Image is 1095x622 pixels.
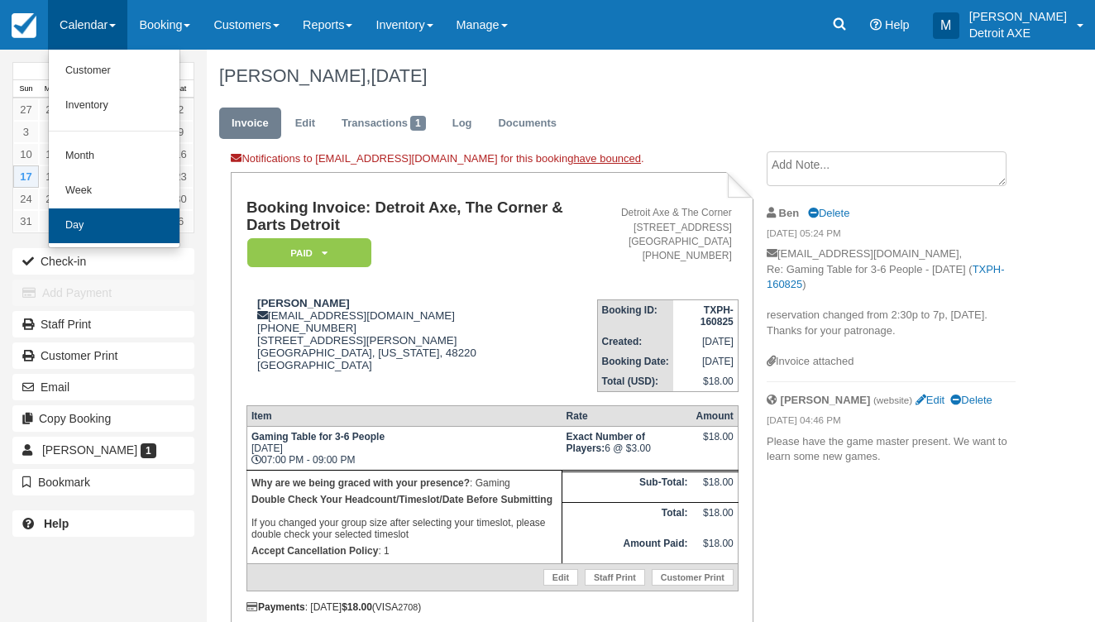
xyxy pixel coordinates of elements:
b: Help [44,517,69,530]
a: Inventory [49,89,179,123]
small: 2708 [398,602,418,612]
a: 2 [168,98,194,121]
th: Total: [562,503,692,533]
a: 6 [168,210,194,232]
th: Sun [13,80,39,98]
th: Total (USD): [597,371,673,392]
strong: Exact Number of Players [567,431,645,454]
td: [DATE] 07:00 PM - 09:00 PM [246,427,562,471]
b: Double Check Your Headcount/Timeslot/Date Before Submitting [251,494,552,505]
a: Help [12,510,194,537]
a: 31 [13,210,39,232]
td: $18.00 [691,503,738,533]
button: Add Payment [12,280,194,306]
th: Rate [562,406,692,427]
a: 4 [39,121,65,143]
a: 16 [168,143,194,165]
div: $18.00 [696,431,733,456]
strong: $18.00 [342,601,372,613]
a: Log [440,108,485,140]
strong: TXPH-160825 [701,304,734,328]
a: 25 [39,188,65,210]
a: 17 [13,165,39,188]
td: 6 @ $3.00 [562,427,692,471]
a: 23 [168,165,194,188]
p: If you changed your group size after selecting your timeslot, please double check your selected t... [251,491,557,543]
strong: [PERSON_NAME] [257,297,350,309]
th: Booking Date: [597,352,673,371]
a: Staff Print [585,569,645,586]
a: have bounced [573,152,641,165]
div: Notifications to [EMAIL_ADDRESS][DOMAIN_NAME] for this booking . [231,151,753,172]
em: [DATE] 04:46 PM [767,414,1016,432]
p: [PERSON_NAME] [969,8,1067,25]
address: Detroit Axe & The Corner [STREET_ADDRESS] [GEOGRAPHIC_DATA] [PHONE_NUMBER] [604,206,732,263]
div: [EMAIL_ADDRESS][DOMAIN_NAME] [PHONE_NUMBER] [STREET_ADDRESS][PERSON_NAME] [GEOGRAPHIC_DATA], [US_... [246,297,597,392]
a: 18 [39,165,65,188]
span: Help [885,18,910,31]
a: 3 [13,121,39,143]
a: Paid [246,237,366,268]
a: Customer Print [12,342,194,369]
p: : Gaming [251,475,557,491]
strong: Gaming Table for 3-6 People [251,431,385,443]
a: Customer Print [652,569,734,586]
td: [DATE] [673,332,738,352]
p: : 1 [251,543,557,559]
a: Documents [485,108,569,140]
a: Transactions1 [329,108,438,140]
a: [PERSON_NAME] 1 [12,437,194,463]
div: M [933,12,959,39]
td: $18.00 [691,533,738,564]
span: 1 [410,116,426,131]
small: (website) [873,395,912,405]
a: Edit [916,394,944,406]
button: Check-in [12,248,194,275]
a: Edit [543,569,578,586]
span: [DATE] [371,65,427,86]
a: 11 [39,143,65,165]
h1: [PERSON_NAME], [219,66,1016,86]
img: checkfront-main-nav-mini-logo.png [12,13,36,38]
th: Mon [39,80,65,98]
p: Please have the game master present. We want to learn some new games. [767,434,1016,465]
button: Copy Booking [12,405,194,432]
a: Edit [283,108,328,140]
a: Delete [808,207,849,219]
th: Sub-Total: [562,471,692,503]
ul: Calendar [48,50,180,248]
a: 10 [13,143,39,165]
a: 9 [168,121,194,143]
p: Detroit AXE [969,25,1067,41]
th: Sat [168,80,194,98]
a: 30 [168,188,194,210]
a: Delete [950,394,992,406]
strong: [PERSON_NAME] [781,394,871,406]
a: 28 [39,98,65,121]
em: Paid [247,238,371,267]
a: Week [49,174,179,208]
strong: Ben [779,207,799,219]
th: Item [246,406,562,427]
a: Day [49,208,179,243]
td: [DATE] [673,352,738,371]
a: Invoice [219,108,281,140]
a: 27 [13,98,39,121]
th: Amount [691,406,738,427]
th: Booking ID: [597,299,673,332]
strong: Accept Cancellation Policy [251,545,378,557]
th: Amount Paid: [562,533,692,564]
strong: Why are we being graced with your presence? [251,477,470,489]
i: Help [870,19,882,31]
td: $18.00 [673,371,738,392]
span: 1 [141,443,156,458]
em: [DATE] 05:24 PM [767,227,1016,245]
th: Created: [597,332,673,352]
button: Bookmark [12,469,194,495]
a: Month [49,139,179,174]
div: : [DATE] (VISA ) [246,601,739,613]
a: 24 [13,188,39,210]
a: Staff Print [12,311,194,337]
a: 1 [39,210,65,232]
td: $18.00 [691,471,738,503]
